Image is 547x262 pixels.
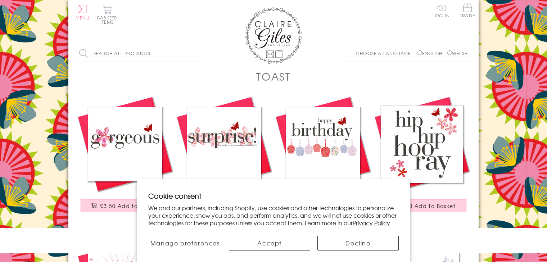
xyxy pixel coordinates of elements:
[273,95,372,220] a: Birthday Card, Cakes, Happy Birthday, embellished with a pretty fabric butterfly £3.50 Add to Basket
[372,95,471,220] a: Birthday Card, Hip Hip Hooray!, embellished with a pretty fabric butterfly £3.50 Add to Basket
[417,50,446,57] label: English
[175,95,273,220] a: Birthday Card, Pink Flowers, embellished with a pretty fabric butterfly £3.50 Add to Basket
[273,95,372,194] img: Birthday Card, Cakes, Happy Birthday, embellished with a pretty fabric butterfly
[76,95,175,220] a: Birthday Card, Pink Flower, Gorgeous, embellished with a pretty fabric butterfly £3.50 Add to Basket
[460,4,475,18] span: Trade
[378,199,467,212] button: £3.50 Add to Basket
[447,50,452,55] input: Welsh
[81,199,170,212] button: £3.50 Add to Basket
[148,236,222,250] button: Manage preferences
[256,69,291,84] h1: Toast
[460,4,475,19] a: Trade
[245,7,302,64] img: Claire Giles Greetings Cards
[100,202,159,209] span: £3.50 Add to Basket
[194,45,202,62] input: Search
[175,95,273,194] img: Birthday Card, Pink Flowers, embellished with a pretty fabric butterfly
[148,191,399,201] h2: Cookie consent
[76,14,90,21] span: Menu
[97,6,117,24] button: Basket0 items
[353,218,390,227] a: Privacy Policy
[372,95,471,194] img: Birthday Card, Hip Hip Hooray!, embellished with a pretty fabric butterfly
[356,50,416,57] p: Choose a language:
[447,50,468,57] label: Welsh
[417,50,422,55] input: English
[148,204,399,226] p: We and our partners, including Shopify, use cookies and other technologies to personalize your ex...
[397,202,456,209] span: £3.50 Add to Basket
[433,4,450,18] a: Log In
[229,236,310,250] button: Accept
[100,14,117,25] span: 0 items
[317,236,399,250] button: Decline
[76,95,175,194] img: Birthday Card, Pink Flower, Gorgeous, embellished with a pretty fabric butterfly
[76,45,202,62] input: Search all products
[76,5,90,20] button: Menu
[150,239,220,247] span: Manage preferences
